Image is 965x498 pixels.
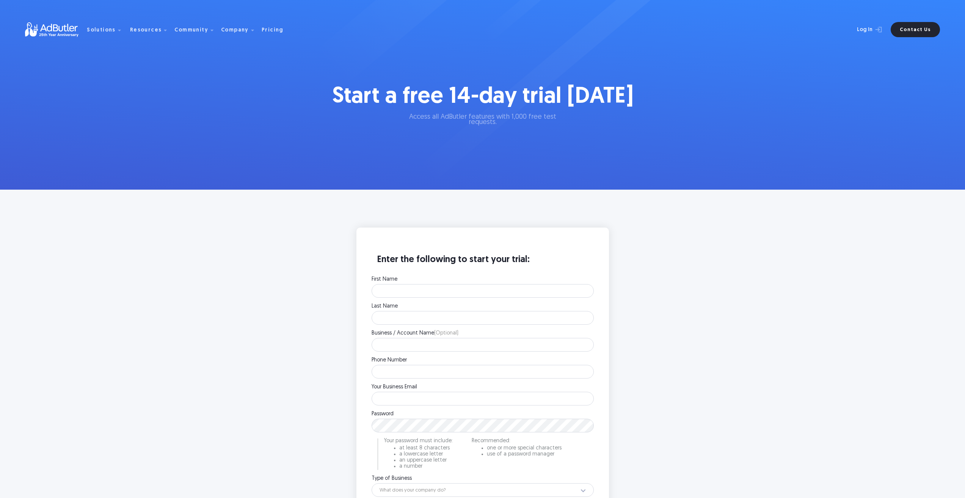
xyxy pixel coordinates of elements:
[837,22,886,37] a: Log In
[399,458,453,463] li: an uppercase letter
[87,17,127,42] div: Solutions
[130,17,173,42] div: Resources
[372,476,594,481] label: Type of Business
[384,438,453,444] p: Your password must include:
[434,330,458,336] span: (Optional)
[372,331,594,336] label: Business / Account Name
[87,28,116,33] div: Solutions
[221,17,260,42] div: Company
[262,26,290,33] a: Pricing
[372,254,594,273] h3: Enter the following to start your trial:
[372,385,594,390] label: Your Business Email
[399,464,453,469] li: a number
[372,277,594,282] label: First Name
[397,115,568,125] p: Access all AdButler features with 1,000 free test requests.
[372,304,594,309] label: Last Name
[472,438,562,444] p: Recommended:
[372,412,594,417] label: Password
[399,452,453,457] li: a lowercase letter
[399,446,453,451] li: at least 8 characters
[487,446,562,451] li: one or more special characters
[262,28,284,33] div: Pricing
[372,358,594,363] label: Phone Number
[487,452,562,457] li: use of a password manager
[174,17,220,42] div: Community
[174,28,208,33] div: Community
[330,83,636,111] h1: Start a free 14-day trial [DATE]
[891,22,940,37] a: Contact Us
[221,28,249,33] div: Company
[130,28,162,33] div: Resources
